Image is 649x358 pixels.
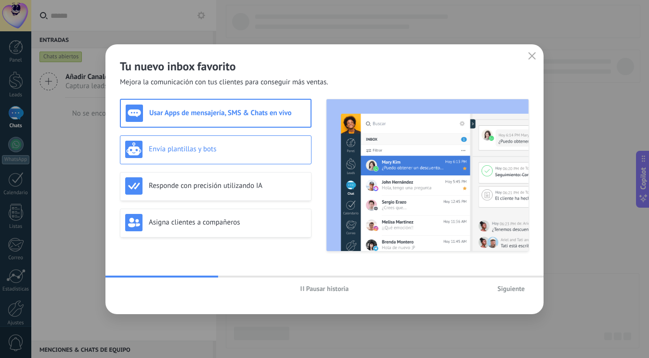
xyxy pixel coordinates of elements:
[120,78,328,87] span: Mejora la comunicación con tus clientes para conseguir más ventas.
[296,281,353,296] button: Pausar historia
[120,59,529,74] h2: Tu nuevo inbox favorito
[493,281,529,296] button: Siguiente
[149,181,306,190] h3: Responde con precisión utilizando IA
[497,285,525,292] span: Siguiente
[149,218,306,227] h3: Asigna clientes a compañeros
[149,145,306,154] h3: Envía plantillas y bots
[306,285,349,292] span: Pausar historia
[149,108,306,118] h3: Usar Apps de mensajería, SMS & Chats en vivo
